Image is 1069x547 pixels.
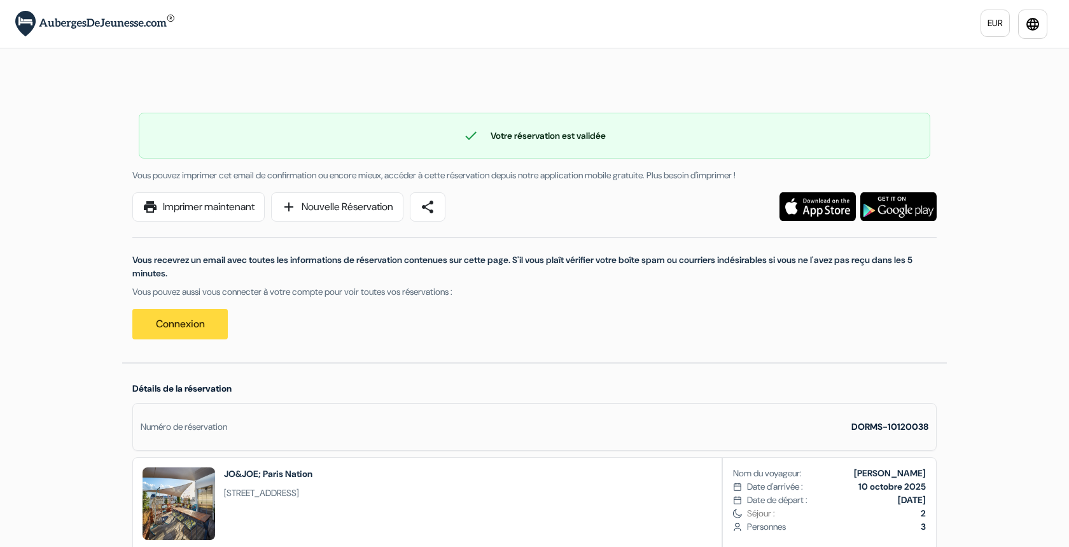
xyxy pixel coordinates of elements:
[143,199,158,215] span: print
[981,10,1010,37] a: EUR
[779,192,856,221] img: Téléchargez l'application gratuite
[224,487,312,500] span: [STREET_ADDRESS]
[747,520,926,534] span: Personnes
[854,467,926,479] b: [PERSON_NAME]
[143,467,215,540] img: _30455_17314273878200.jpg
[281,199,297,215] span: add
[858,481,926,492] b: 10 octobre 2025
[1018,10,1047,39] a: language
[271,192,403,222] a: addNouvelle Réservation
[132,169,736,181] span: Vous pouvez imprimer cet email de confirmation ou encore mieux, accéder à cette réservation depui...
[132,383,232,394] span: Détails de la réservation
[132,253,937,280] p: Vous recevrez un email avec toutes les informations de réservation contenues sur cette page. S'il...
[747,480,803,494] span: Date d'arrivée :
[860,192,937,221] img: Téléchargez l'application gratuite
[921,521,926,532] b: 3
[132,285,937,299] p: Vous pouvez aussi vous connecter à votre compte pour voir toutes vos réservations :
[410,192,445,222] a: share
[1025,17,1040,32] i: language
[141,420,227,434] div: Numéro de réservation
[898,494,926,506] b: [DATE]
[747,507,926,520] span: Séjour :
[132,309,228,339] a: Connexion
[921,508,926,519] b: 2
[420,199,435,215] span: share
[224,467,312,480] h2: JO&JOE; Paris Nation
[15,11,174,37] img: AubergesDeJeunesse.com
[132,192,265,222] a: printImprimer maintenant
[139,128,930,143] div: Votre réservation est validée
[851,421,928,432] strong: DORMS-10120038
[747,494,807,507] span: Date de départ :
[733,467,802,480] span: Nom du voyageur:
[463,128,479,143] span: check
